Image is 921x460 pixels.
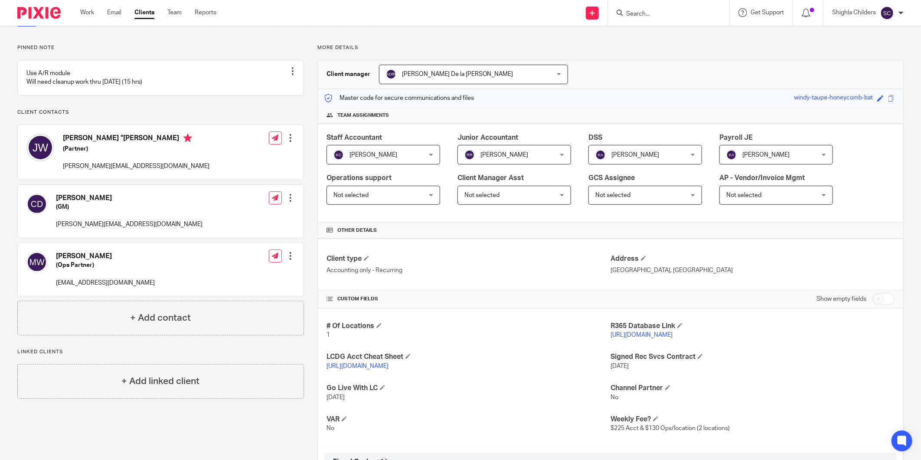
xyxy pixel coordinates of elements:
span: Not selected [333,192,369,198]
span: Operations support [327,174,392,181]
h5: (Ops Partner) [56,261,155,269]
img: svg%3E [726,150,737,160]
h3: Client manager [327,70,370,79]
span: Get Support [751,10,784,16]
a: [URL][DOMAIN_NAME] [611,332,673,338]
span: [PERSON_NAME] [611,152,659,158]
span: [PERSON_NAME] [349,152,397,158]
h4: R365 Database Link [611,322,895,331]
div: windy-taupe-honeycomb-bat [794,93,873,103]
img: svg%3E [333,150,344,160]
img: svg%3E [595,150,606,160]
h4: Channel Partner [611,384,895,393]
h4: Weekly Fee? [611,415,895,424]
p: Accounting only - Recurring [327,266,611,275]
p: Pinned note [17,44,304,51]
p: Shighla Childers [832,8,876,17]
p: [GEOGRAPHIC_DATA], [GEOGRAPHIC_DATA] [611,266,895,275]
span: [DATE] [327,394,345,401]
a: Reports [195,8,216,17]
h4: Address [611,254,895,263]
h4: [PERSON_NAME] [56,194,202,203]
a: Team [167,8,182,17]
span: No [327,425,334,431]
span: Staff Accountant [327,134,382,141]
p: [PERSON_NAME][EMAIL_ADDRESS][DOMAIN_NAME] [56,220,202,229]
img: svg%3E [26,134,54,161]
img: svg%3E [26,194,47,214]
h4: LCDG Acct Cheat Sheet [327,352,611,361]
span: [PERSON_NAME] [480,152,528,158]
p: More details [317,44,904,51]
img: svg%3E [464,150,475,160]
span: $225 Acct & $130 Ops/location (2 locations) [611,425,730,431]
span: 1 [327,332,330,338]
span: AP - Vendor/Invoice Mgmt [719,174,805,181]
p: [PERSON_NAME][EMAIL_ADDRESS][DOMAIN_NAME] [63,162,209,171]
label: Show empty fields [816,295,866,303]
span: GCS Assignee [588,174,635,181]
span: Other details [337,227,377,234]
h4: CUSTOM FIELDS [327,296,611,302]
h5: (Partner) [63,145,209,153]
a: [URL][DOMAIN_NAME] [327,363,389,369]
h4: Signed Rec Svcs Contract [611,352,895,361]
span: Client Manager Asst [457,174,524,181]
span: Not selected [595,192,630,198]
span: [DATE] [611,363,629,369]
p: [EMAIL_ADDRESS][DOMAIN_NAME] [56,279,155,287]
h4: [PERSON_NAME] [56,252,155,261]
span: No [611,394,618,401]
img: svg%3E [26,252,47,273]
span: Payroll JE [719,134,753,141]
a: Clients [134,8,154,17]
h4: + Add linked client [121,375,199,388]
h4: Client type [327,254,611,263]
span: Not selected [726,192,761,198]
span: Team assignments [337,112,389,119]
input: Search [625,10,703,18]
span: Not selected [464,192,500,198]
h4: VAR [327,415,611,424]
img: svg%3E [386,69,396,79]
a: Email [107,8,121,17]
img: svg%3E [880,6,894,20]
img: Pixie [17,7,61,19]
span: [PERSON_NAME] De la [PERSON_NAME] [402,71,513,77]
p: Master code for secure communications and files [324,94,474,102]
h4: Go Live With LC [327,384,611,393]
span: DSS [588,134,602,141]
i: Primary [183,134,192,142]
a: Work [80,8,94,17]
h4: + Add contact [130,311,191,325]
span: Junior Accountant [457,134,518,141]
h4: # Of Locations [327,322,611,331]
p: Linked clients [17,348,304,355]
h4: [PERSON_NAME] "[PERSON_NAME] [63,134,209,145]
span: [PERSON_NAME] [742,152,790,158]
p: Client contacts [17,109,304,116]
h5: (GM) [56,203,202,211]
